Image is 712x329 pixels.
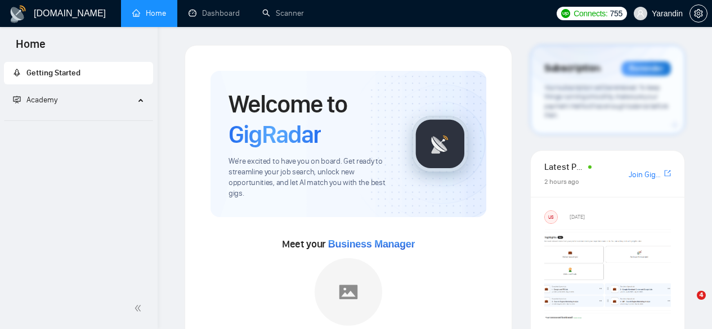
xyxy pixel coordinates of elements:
span: Business Manager [328,238,415,250]
span: Home [7,36,55,60]
img: logo [9,5,27,23]
span: We're excited to have you on board. Get ready to streamline your job search, unlock new opportuni... [229,156,394,199]
a: dashboardDashboard [189,8,240,18]
iframe: Intercom live chat [674,291,701,318]
span: 4 [697,291,706,300]
h1: Welcome to [229,89,394,150]
span: Subscription [544,59,600,78]
img: placeholder.png [315,258,382,326]
span: fund-projection-screen [13,96,21,103]
span: 2 hours ago [544,178,579,186]
span: Meet your [282,238,415,250]
span: setting [690,9,707,18]
span: Latest Posts from the GigRadar Community [544,160,585,174]
li: Academy Homepage [4,116,153,123]
div: US [545,211,557,223]
img: upwork-logo.png [561,9,570,18]
span: Academy [13,95,57,105]
span: rocket [13,69,21,76]
span: Getting Started [26,68,80,78]
a: searchScanner [262,8,304,18]
span: 755 [610,7,623,20]
a: Join GigRadar Slack Community [629,169,662,181]
span: Connects: [574,7,607,20]
a: setting [689,9,707,18]
span: export [664,169,671,178]
span: user [637,10,644,17]
span: Academy [26,95,57,105]
div: Reminder [621,61,671,76]
span: double-left [134,303,145,314]
img: gigradar-logo.png [412,116,468,172]
span: GigRadar [229,119,321,150]
li: Getting Started [4,62,153,84]
span: Your subscription will be renewed. To keep things running smoothly, make sure your payment method... [544,83,668,120]
button: setting [689,4,707,22]
span: [DATE] [570,212,585,222]
a: homeHome [132,8,166,18]
img: F09354QB7SM-image.png [544,228,679,318]
a: export [664,168,671,179]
